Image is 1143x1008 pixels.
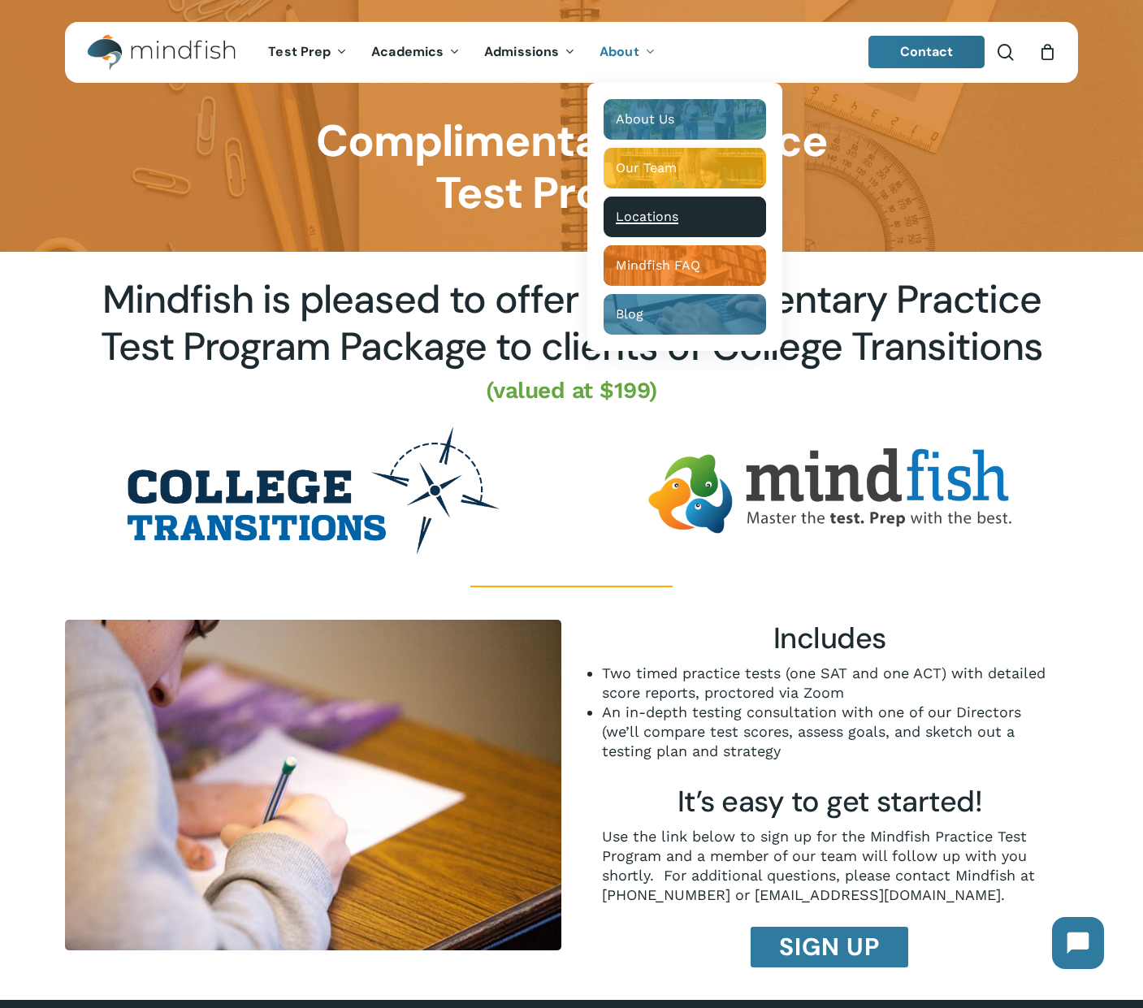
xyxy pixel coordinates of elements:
[616,257,700,273] span: Mindfish FAQ
[900,43,954,60] span: Contact
[602,783,1058,820] h3: It’s easy to get started!
[779,939,880,955] span: Sign Up
[65,276,1078,370] h2: Mindfish is pleased to offer a complimentary Practice Test Program Package to clients of College ...
[868,36,985,68] a: Contact
[587,45,668,59] a: About
[256,45,359,59] a: Test Prep
[604,245,766,286] a: Mindfish FAQ
[486,377,658,404] strong: (valued at $199)
[359,45,472,59] a: Academics
[604,99,766,140] a: About Us
[616,306,643,322] span: Blog
[644,427,1016,554] img: College Transitions Logo Copy
[484,43,559,60] span: Admissions
[602,827,1058,905] p: Use the link below to sign up for the Mindfish Practice Test Program and a member of our team wil...
[616,160,677,175] span: Our Team
[616,209,678,224] span: Locations
[472,45,587,59] a: Admissions
[1036,901,1120,985] iframe: Chatbot
[371,43,444,60] span: Academics
[602,703,1058,761] li: An in-depth testing consultation with one of our Directors (we’ll compare test scores, assess goa...
[65,620,561,950] img: College Transitions Quiz small
[65,83,1078,252] h1: Complimentary Practice Test Program
[602,620,1058,657] h3: Includes
[616,111,674,127] span: About Us
[751,927,908,967] a: Sign Up
[604,294,766,335] a: Blog
[602,664,1058,703] li: Two timed practice tests (one SAT and one ACT) with detailed score reports, proctored via Zoom
[65,22,1078,83] header: Main Menu
[600,43,639,60] span: About
[268,43,331,60] span: Test Prep
[128,427,500,554] img: College Transitions Logo
[1038,43,1056,61] a: Cart
[256,22,667,83] nav: Main Menu
[604,148,766,188] a: Our Team
[604,197,766,237] a: Locations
